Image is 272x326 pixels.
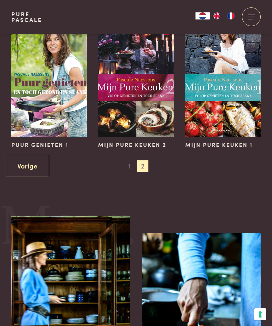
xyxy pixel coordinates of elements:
span: Mijn Pure Keuken 1 [185,141,253,149]
aside: Language selected: Nederlands [195,12,238,19]
span: 2 [137,160,148,172]
div: Language [195,12,210,19]
a: Mijn Pure Keuken 2 Mijn Pure Keuken 2 [98,24,174,149]
a: Puur Genieten 1 Puur Genieten 1 [11,24,87,149]
img: Mijn Pure Keuken 1 [185,24,261,137]
img: Mijn Pure Keuken 2 [98,24,174,137]
a: EN [210,12,224,19]
span: Puur Genieten 1 [11,141,68,149]
span: 1 [124,160,135,172]
a: FR [224,12,238,19]
span: Mijn Pure Keuken 2 [98,141,166,149]
a: PurePascale [11,11,42,23]
a: Vorige [6,155,49,177]
button: Uw voorkeuren voor toestemming voor trackingtechnologieën [254,308,266,320]
img: Puur Genieten 1 [11,24,87,137]
a: Mijn Pure Keuken 1 Mijn Pure Keuken 1 [185,24,261,149]
ul: Language list [210,12,238,19]
a: NL [195,12,210,19]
